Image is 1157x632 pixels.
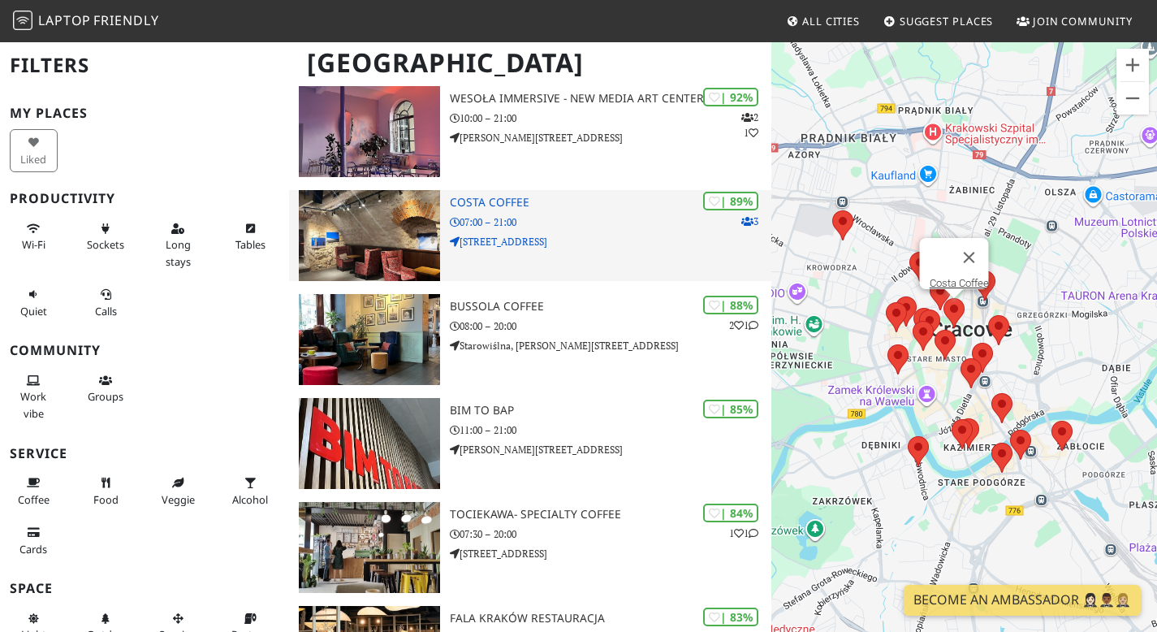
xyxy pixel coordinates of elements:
span: Alcohol [232,492,268,507]
button: Calls [82,281,130,324]
h3: Tociekawa- Specialty Coffee [450,508,771,522]
button: Zoom avant [1116,49,1149,81]
a: Costa Coffee [929,277,988,289]
a: LaptopFriendly LaptopFriendly [13,7,159,36]
img: BIM TO BAP [299,398,440,489]
span: Suggest Places [900,14,994,28]
h3: Bussola Coffee [450,300,771,314]
button: Food [82,470,130,513]
button: Wi-Fi [10,215,58,258]
h3: Service [10,446,279,461]
h3: Community [10,343,279,358]
h3: Costa Coffee [450,196,771,210]
h3: BIM TO BAP [450,404,771,418]
p: 11:00 – 21:00 [450,422,771,438]
button: Veggie [154,470,202,513]
h3: Space [10,581,279,596]
p: 10:00 – 21:00 [450,110,771,126]
h3: Fala Kraków Restauracja [450,612,771,626]
p: [STREET_ADDRESS] [450,234,771,249]
span: Video/audio calls [95,304,117,318]
span: Credit cards [19,542,47,556]
h1: [GEOGRAPHIC_DATA] [294,41,768,85]
div: | 89% [703,192,758,210]
p: 2 1 [729,318,758,333]
h3: Productivity [10,191,279,206]
a: Join Community [1010,6,1139,36]
p: [PERSON_NAME][STREET_ADDRESS] [450,130,771,145]
span: Quiet [20,304,47,318]
span: Coffee [18,492,50,507]
button: Long stays [154,215,202,275]
div: | 85% [703,400,758,418]
button: Groups [82,367,130,410]
img: LaptopFriendly [13,11,32,30]
span: Power sockets [87,237,124,252]
button: Tables [227,215,274,258]
p: [PERSON_NAME][STREET_ADDRESS] [450,442,771,457]
button: Sockets [82,215,130,258]
a: Bussola Coffee | 88% 21 Bussola Coffee 08:00 – 20:00 Starowiślna, [PERSON_NAME][STREET_ADDRESS] [289,294,771,385]
span: All Cities [802,14,860,28]
span: Veggie [162,492,195,507]
button: Cards [10,519,58,562]
img: Wesoła Immersive - New Media Art Center [299,86,440,177]
img: Bussola Coffee [299,294,440,385]
div: | 83% [703,608,758,626]
button: Quiet [10,281,58,324]
p: 07:00 – 21:00 [450,214,771,230]
p: 3 [741,214,758,229]
p: Starowiślna, [PERSON_NAME][STREET_ADDRESS] [450,338,771,353]
p: 1 1 [729,526,758,541]
button: Alcohol [227,470,274,513]
span: Group tables [88,389,123,404]
button: Coffee [10,470,58,513]
p: 07:30 – 20:00 [450,526,771,542]
p: [STREET_ADDRESS] [450,546,771,561]
img: Tociekawa- Specialty Coffee [299,502,440,593]
button: Zoom arrière [1116,82,1149,115]
div: | 84% [703,504,758,522]
span: Friendly [93,11,158,29]
span: Join Community [1033,14,1133,28]
span: Food [93,492,119,507]
p: 2 1 [741,110,758,141]
a: Costa Coffee | 89% 3 Costa Coffee 07:00 – 21:00 [STREET_ADDRESS] [289,190,771,281]
p: 08:00 – 20:00 [450,318,771,334]
span: Stable Wi-Fi [22,237,45,252]
span: Work-friendly tables [235,237,266,252]
img: Costa Coffee [299,190,440,281]
button: Work vibe [10,367,58,426]
button: Fermer [949,238,988,277]
h3: My Places [10,106,279,121]
a: Wesoła Immersive - New Media Art Center | 92% 21 Wesoła Immersive - New Media Art Center 10:00 – ... [289,86,771,177]
a: BIM TO BAP | 85% BIM TO BAP 11:00 – 21:00 [PERSON_NAME][STREET_ADDRESS] [289,398,771,489]
h2: Filters [10,41,279,90]
a: Suggest Places [877,6,1000,36]
a: All Cities [779,6,866,36]
span: Laptop [38,11,91,29]
a: Tociekawa- Specialty Coffee | 84% 11 Tociekawa- Specialty Coffee 07:30 – 20:00 [STREET_ADDRESS] [289,502,771,593]
div: | 88% [703,296,758,314]
span: People working [20,389,46,420]
span: Long stays [166,237,191,268]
